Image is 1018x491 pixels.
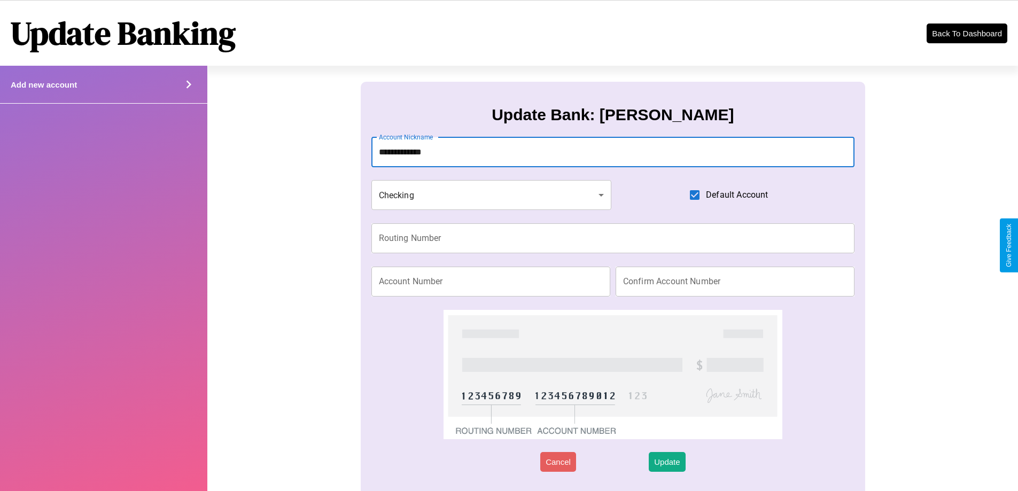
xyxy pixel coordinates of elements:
h3: Update Bank: [PERSON_NAME] [492,106,734,124]
button: Back To Dashboard [927,24,1007,43]
div: Give Feedback [1005,224,1013,267]
h4: Add new account [11,80,77,89]
button: Update [649,452,685,472]
div: Checking [371,180,612,210]
h1: Update Banking [11,11,236,55]
button: Cancel [540,452,576,472]
span: Default Account [706,189,768,201]
label: Account Nickname [379,133,433,142]
img: check [444,310,782,439]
